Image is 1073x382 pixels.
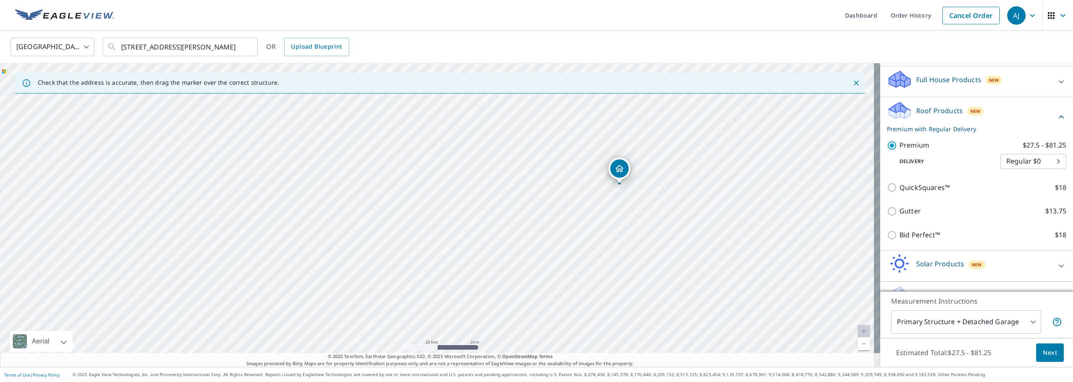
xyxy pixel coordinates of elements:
p: Gutter [899,206,921,216]
p: Premium with Regular Delivery [887,125,1056,133]
span: Next [1043,348,1057,358]
a: Privacy Policy [33,372,60,378]
p: $18 [1055,230,1066,240]
div: Aerial [29,331,52,352]
div: [GEOGRAPHIC_DATA] [10,35,94,59]
a: OpenStreetMap [502,353,537,359]
span: New [972,261,982,268]
p: Bid Perfect™ [899,230,940,240]
p: Full House Products [916,75,981,85]
div: AJ [1007,6,1026,25]
p: Measurement Instructions [891,296,1062,306]
a: Terms [539,353,553,359]
p: Walls Products [916,290,964,300]
div: Aerial [10,331,73,352]
div: Full House ProductsNew [887,70,1066,94]
p: Estimated Total: $27.5 - $81.25 [889,343,998,362]
div: Walls ProductsNew [887,285,1066,309]
p: Check that the address is accurate, then drag the marker over the correct structure. [38,79,279,86]
div: Roof ProductsNewPremium with Regular Delivery [887,101,1066,133]
div: Dropped pin, building 1, Residential property, 36227 Fox Hunter Rd Pequot Lakes, MN 56472 [609,158,630,184]
a: Current Level 20, Zoom Out [858,338,870,350]
a: Cancel Order [942,7,1000,24]
button: Close [851,78,862,88]
a: Upload Blueprint [284,38,349,56]
p: © 2025 Eagle View Technologies, Inc. and Pictometry International Corp. All Rights Reserved. Repo... [73,372,1069,378]
p: | [4,372,60,377]
div: Primary Structure + Detached Garage [891,310,1041,334]
div: Regular $0 [1000,150,1066,173]
p: Roof Products [916,106,963,116]
div: OR [266,38,349,56]
p: Delivery [887,158,1000,165]
span: © 2025 TomTom, Earthstar Geographics SIO, © 2025 Microsoft Corporation, © [328,353,553,360]
p: $18 [1055,182,1066,193]
p: $27.5 - $81.25 [1023,140,1066,151]
a: Current Level 20, Zoom In Disabled [858,325,870,338]
p: Solar Products [916,259,964,269]
input: Search by address or latitude-longitude [121,35,241,59]
p: $13.75 [1045,206,1066,216]
div: Solar ProductsNew [887,254,1066,278]
img: EV Logo [15,9,114,22]
p: QuickSquares™ [899,182,950,193]
a: Terms of Use [4,372,30,378]
span: Upload Blueprint [291,42,342,52]
p: Premium [899,140,929,151]
span: Your report will include the primary structure and a detached garage if one exists. [1052,317,1062,327]
span: New [989,77,999,83]
button: Next [1036,343,1064,362]
span: New [970,108,981,114]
